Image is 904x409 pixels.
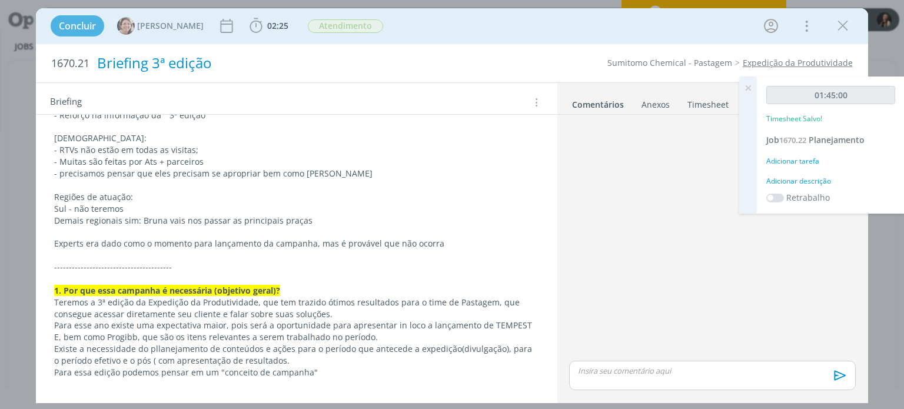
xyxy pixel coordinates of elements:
span: Planejamento [809,134,865,145]
p: Teremos a 3ª edição da Expedição da Produtividade, que tem trazido ótimos resultados para o time ... [54,297,539,320]
p: Para esse ano existe uma expectativa maior, pois será a oportunidade para apresentar in loco a la... [54,320,539,343]
p: Para essa edição podemos pensar em um "conceito de campanha" [54,367,539,378]
p: Experts era dado como o momento para lançamento da campanha, mas é provável que não ocorra [54,238,539,250]
a: Sumitomo Chemical - Pastagem [607,57,732,68]
a: Timesheet [687,94,729,111]
div: Adicionar tarefa [766,156,895,167]
p: - precisamos pensar que eles precisam se apropriar bem como [PERSON_NAME] [54,168,539,179]
div: Anexos [642,99,670,111]
p: Existe a necessidade do pllanejamento de conteúdos e ações para o período que antecede a expediçã... [54,343,539,367]
p: [DEMOGRAPHIC_DATA]: [54,132,539,144]
p: Demais regionais sim: Bruna vais nos passar as principais praças [54,215,539,227]
span: Concluir [59,21,96,31]
p: Timesheet Salvo! [766,114,822,124]
label: Retrabalho [786,191,830,204]
div: Adicionar descrição [766,176,895,187]
span: 1670.22 [779,135,806,145]
span: 1670.21 [51,57,89,70]
a: Job1670.22Planejamento [766,134,865,145]
span: Briefing [50,95,82,110]
button: Concluir [51,15,104,36]
div: dialog [36,8,868,403]
p: - Muitas são feitas por Ats + parceiros [54,156,539,168]
span: 02:25 [267,20,288,31]
p: - Reforço na informação da " 3ª edição" [54,109,539,121]
a: Expedição da Produtividade [743,57,853,68]
strong: 1. Por que essa campanha é necessária (objetivo geral)? [54,285,280,296]
div: Briefing 3ª edição [92,49,514,78]
p: - RTVs não estão em todas as visitas; [54,144,539,156]
p: ---------------------------------------- [54,261,539,273]
p: Regiões de atuação: [54,191,539,203]
p: Sul - não teremos [54,203,539,215]
a: Comentários [571,94,624,111]
button: 02:25 [247,16,291,35]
